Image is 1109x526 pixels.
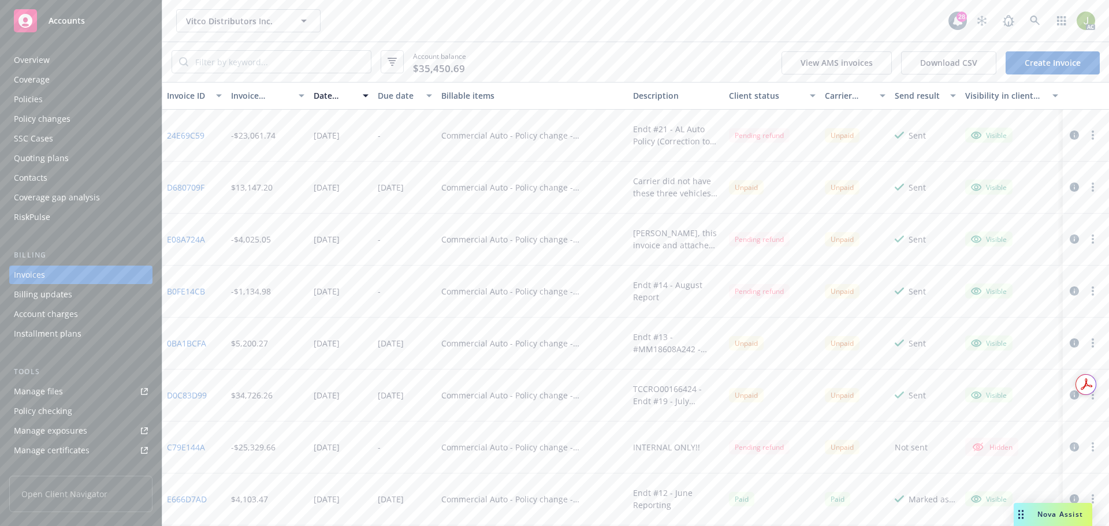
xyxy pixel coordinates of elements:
div: Account charges [14,305,78,323]
div: Unpaid [729,336,764,350]
div: [DATE] [314,233,340,245]
span: Open Client Navigator [9,476,152,512]
div: Due date [378,89,420,102]
div: TCCRO00166424 - Endt #19 - July Add/Deletes (Auto Liability) [633,383,720,407]
div: Sent [909,337,926,349]
a: 24E69C59 [167,129,204,141]
button: Send result [890,82,961,110]
button: Date issued [309,82,373,110]
a: Coverage gap analysis [9,188,152,207]
div: Manage files [14,382,63,401]
div: Not sent [895,441,928,453]
a: B0FE14CB [167,285,205,297]
span: Paid [729,492,754,506]
div: - [378,285,381,297]
div: [DATE] [314,129,340,141]
div: INTERNAL ONLY!! [633,441,700,453]
div: Visible [971,286,1007,296]
a: Manage claims [9,461,152,479]
div: [DATE] [314,285,340,297]
button: View AMS invoices [781,51,892,74]
a: Contacts [9,169,152,187]
a: E08A724A [167,233,205,245]
div: Endt #13 - #MM18608A242 - [DATE] Reporting [633,331,720,355]
div: Billing updates [14,285,72,304]
a: Create Invoice [1006,51,1100,74]
div: Date issued [314,89,356,102]
div: [DATE] [314,441,340,453]
div: Invoice ID [167,89,209,102]
div: Endt #21 - AL Auto Policy (Correction to Endt #18) [633,123,720,147]
div: Unpaid [729,388,764,402]
a: Manage exposures [9,421,152,440]
div: Coverage gap analysis [14,188,100,207]
svg: Search [179,57,188,66]
div: -$1,134.98 [231,285,271,297]
div: Visible [971,390,1007,400]
button: Vitco Distributors Inc. [176,9,321,32]
div: Pending refund [729,232,790,247]
div: -$25,329.66 [231,441,276,453]
div: Endt #12 - June Reporting [633,487,720,511]
a: D0C83D99 [167,389,207,401]
input: Filter by keyword... [188,51,371,73]
a: Policy changes [9,110,152,128]
button: Client status [724,82,820,110]
div: Endt #14 - August Report [633,279,720,303]
div: Pending refund [729,284,790,299]
a: RiskPulse [9,208,152,226]
div: 28 [957,12,967,22]
div: Marked as sent [909,493,956,505]
div: Visible [971,234,1007,244]
button: Carrier status [820,82,891,110]
div: [DATE] [378,389,404,401]
div: Unpaid [825,128,859,143]
div: Client status [729,89,803,102]
div: Carrier did not have these three vehicles on their schedule: 251760 - Ryder 251760 2926891 2020 [... [633,175,720,199]
div: Carrier status [825,89,873,102]
div: Commercial Auto - Policy change - TCCRO00166424 [441,389,624,401]
div: Unpaid [825,180,859,195]
div: Pending refund [729,440,790,454]
div: $34,726.26 [231,389,273,401]
button: Invoice ID [162,82,226,110]
span: Nova Assist [1037,509,1083,519]
a: E666D7AD [167,493,207,505]
a: Accounts [9,5,152,37]
div: Visible [971,338,1007,348]
span: Vitco Distributors Inc. [186,15,286,27]
a: D680709F [167,181,204,193]
a: SSC Cases [9,129,152,148]
div: [DATE] [314,389,340,401]
div: Unpaid [825,336,859,350]
div: Manage certificates [14,441,90,460]
a: Stop snowing [970,9,993,32]
div: [DATE] [314,181,340,193]
a: Installment plans [9,324,152,343]
a: Quoting plans [9,149,152,167]
div: Contacts [14,169,47,187]
div: Coverage [14,70,50,89]
div: Visibility in client dash [965,89,1045,102]
div: Manage claims [14,461,72,479]
div: [DATE] [378,493,404,505]
div: Commercial Auto - Policy change - MM18608A24 [441,233,624,245]
button: Billable items [437,82,628,110]
div: Commercial Auto - Policy change - MM18608A23 [441,441,624,453]
div: Paid [825,492,850,506]
div: Unpaid [729,180,764,195]
div: -$23,061.74 [231,129,276,141]
div: - [378,233,381,245]
a: C79E144A [167,441,205,453]
div: - [378,129,381,141]
a: Policy checking [9,402,152,420]
div: Commercial Auto - Policy change - MM18608A24 [441,337,624,349]
div: RiskPulse [14,208,50,226]
div: [DATE] [314,493,340,505]
a: Report a Bug [997,9,1020,32]
div: Unpaid [825,388,859,402]
span: Account balance [413,51,466,73]
div: - [378,441,381,453]
div: Invoices [14,266,45,284]
div: Installment plans [14,324,81,343]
